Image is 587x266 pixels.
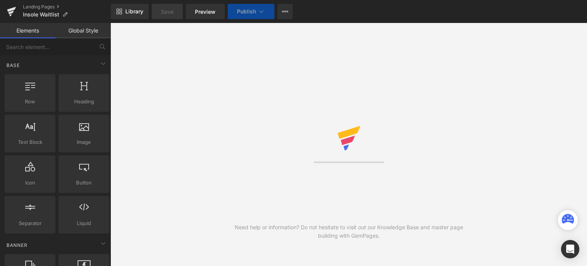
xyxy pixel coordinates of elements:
a: Preview [186,4,225,19]
span: Liquid [61,219,107,227]
span: Preview [195,8,216,16]
span: Save [161,8,174,16]
div: Open Intercom Messenger [561,240,579,258]
button: Publish [228,4,274,19]
span: Text Block [7,138,53,146]
span: Separator [7,219,53,227]
button: More [277,4,293,19]
span: Publish [237,8,256,15]
span: Library [125,8,143,15]
span: Insole Waitlist [23,11,59,18]
span: Icon [7,179,53,187]
span: Base [6,62,21,69]
a: Global Style [55,23,111,38]
span: Banner [6,242,28,249]
span: Heading [61,98,107,106]
span: Image [61,138,107,146]
a: Landing Pages [23,4,111,10]
a: New Library [111,4,149,19]
div: Need help or information? Do not hesitate to visit out our Knowledge Base and master page buildin... [230,223,468,240]
span: Row [7,98,53,106]
span: Button [61,179,107,187]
